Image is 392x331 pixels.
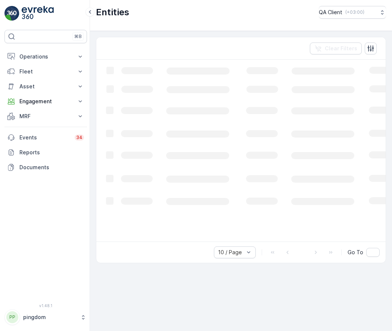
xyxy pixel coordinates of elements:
[19,113,72,120] p: MRF
[319,9,342,16] p: QA Client
[19,164,84,171] p: Documents
[4,160,87,175] a: Documents
[6,311,18,323] div: PP
[325,45,357,52] p: Clear Filters
[19,53,72,60] p: Operations
[19,134,70,141] p: Events
[4,130,87,145] a: Events34
[4,64,87,79] button: Fleet
[345,9,364,15] p: ( +03:00 )
[19,68,72,75] p: Fleet
[4,145,87,160] a: Reports
[4,6,19,21] img: logo
[4,309,87,325] button: PPpingdom
[19,149,84,156] p: Reports
[348,249,363,256] span: Go To
[19,83,72,90] p: Asset
[4,109,87,124] button: MRF
[4,303,87,308] span: v 1.48.1
[74,34,82,40] p: ⌘B
[4,79,87,94] button: Asset
[19,98,72,105] p: Engagement
[76,135,83,141] p: 34
[96,6,129,18] p: Entities
[310,42,362,54] button: Clear Filters
[4,94,87,109] button: Engagement
[4,49,87,64] button: Operations
[22,6,54,21] img: logo_light-DOdMpM7g.png
[23,313,77,321] p: pingdom
[319,6,386,19] button: QA Client(+03:00)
